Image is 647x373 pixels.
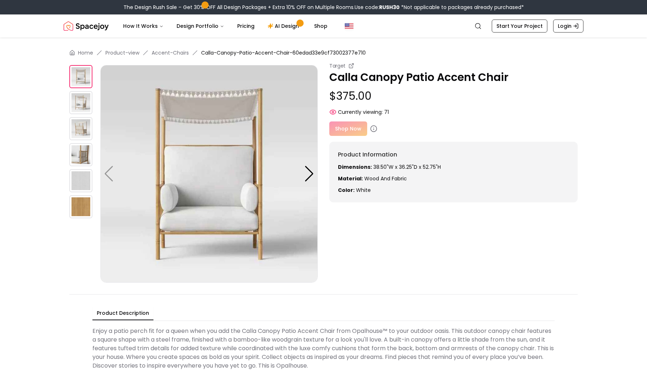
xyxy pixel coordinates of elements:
nav: breadcrumb [69,49,578,56]
button: How It Works [117,19,169,33]
strong: Color: [338,186,355,194]
span: white [356,186,371,194]
button: Product Description [92,306,153,320]
h6: Product Information [338,150,569,159]
small: Target [329,62,346,69]
p: Calla Canopy Patio Accent Chair [329,71,578,84]
a: Login [553,20,583,33]
button: Design Portfolio [171,19,230,33]
img: United States [345,22,353,30]
a: Home [78,49,93,56]
a: Shop [308,19,333,33]
p: 38.50"W x 36.25"D x 52.75"H [338,163,569,171]
span: *Not applicable to packages already purchased* [400,4,524,11]
a: Pricing [231,19,260,33]
img: https://storage.googleapis.com/spacejoy-main/assets/60edad33e9cf73002377e710/product_0_54kpg7mg59mk [100,65,318,283]
img: https://storage.googleapis.com/spacejoy-main/assets/60edad33e9cf73002377e710/product_1_39ckgm6798gd [69,91,92,114]
span: Calla-Canopy-Patio-Accent-Chair-60edad33e9cf73002377e710 [201,49,366,56]
img: https://storage.googleapis.com/spacejoy-main/assets/60edad33e9cf73002377e710/product_0_54kpg7mg59mk [69,65,92,88]
nav: Global [64,14,583,38]
a: Start Your Project [492,20,547,33]
span: Wood and Fabric [364,175,407,182]
img: https://storage.googleapis.com/spacejoy-main/assets/60edad33e9cf73002377e710/product_3_2pd76hf0fkjl [69,143,92,166]
img: Spacejoy Logo [64,19,109,33]
span: Currently viewing: [338,108,383,116]
div: Enjoy a patio perch fit for a queen when you add the Calla Canopy Patio Accent Chair from Opalhou... [92,324,555,373]
a: Spacejoy [64,19,109,33]
strong: Dimensions: [338,163,372,171]
p: $375.00 [329,90,578,103]
a: AI Design [262,19,307,33]
img: https://storage.googleapis.com/spacejoy-main/assets/60edad33e9cf73002377e710/product_6_a592c6lk4g5d [69,195,92,218]
img: https://storage.googleapis.com/spacejoy-main/assets/60edad33e9cf73002377e710/product_5_6e0bh218jeen [69,169,92,192]
span: Use code: [355,4,400,11]
b: RUSH30 [379,4,400,11]
a: Accent-Chairs [152,49,189,56]
a: Product-view [105,49,139,56]
div: The Design Rush Sale – Get 30% OFF All Design Packages + Extra 10% OFF on Multiple Rooms. [123,4,524,11]
strong: Material: [338,175,363,182]
img: https://storage.googleapis.com/spacejoy-main/assets/60edad33e9cf73002377e710/product_2_l6b3n5mj31g [69,117,92,140]
span: 71 [384,108,389,116]
nav: Main [117,19,333,33]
